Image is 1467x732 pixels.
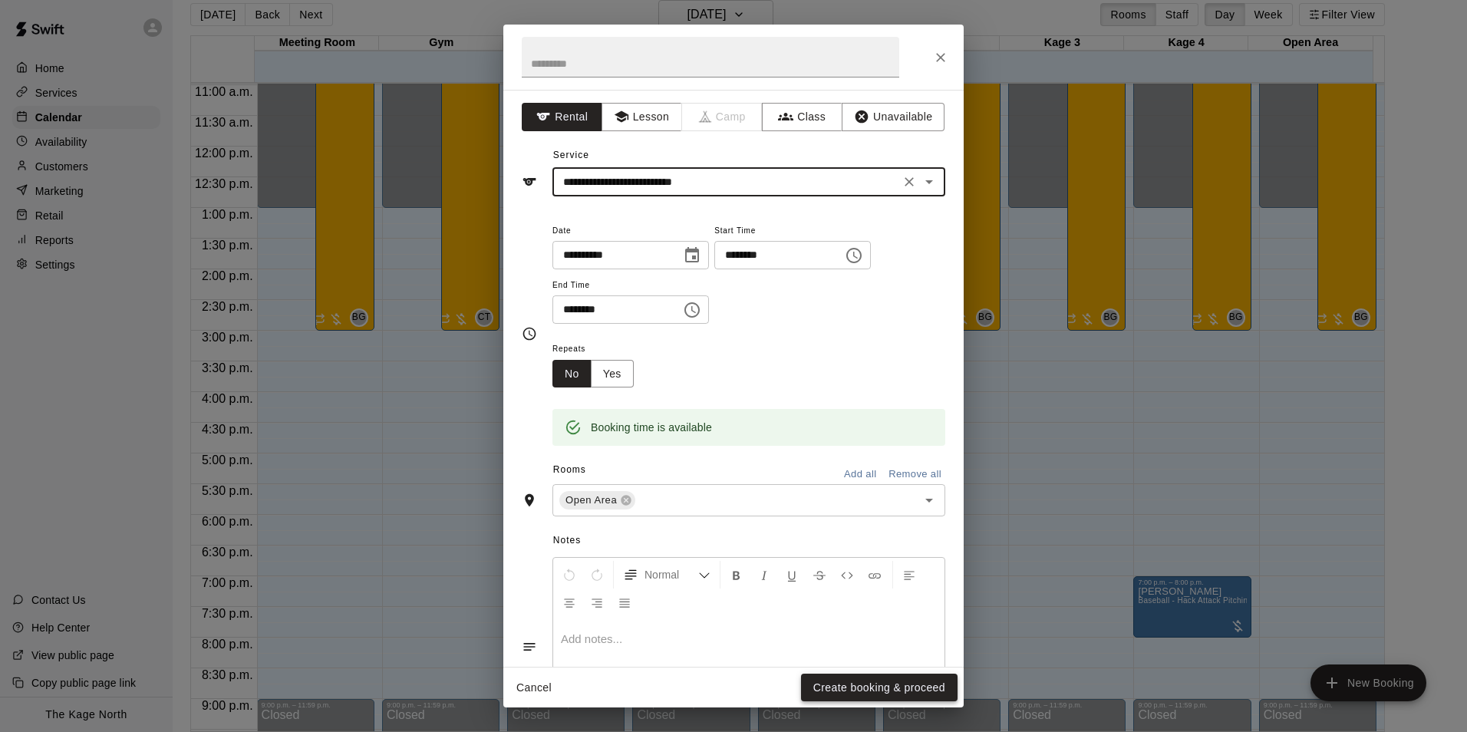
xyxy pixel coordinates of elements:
[556,589,582,616] button: Center Align
[862,561,888,589] button: Insert Link
[591,360,634,388] button: Yes
[677,295,707,325] button: Choose time, selected time is 3:30 PM
[842,103,944,131] button: Unavailable
[522,493,537,508] svg: Rooms
[839,240,869,271] button: Choose time, selected time is 3:00 PM
[522,174,537,190] svg: Service
[682,103,763,131] span: Camps can only be created in the Services page
[553,150,589,160] span: Service
[617,561,717,589] button: Formatting Options
[522,103,602,131] button: Rental
[553,529,945,553] span: Notes
[898,171,920,193] button: Clear
[509,674,559,702] button: Cancel
[556,561,582,589] button: Undo
[714,221,871,242] span: Start Time
[552,221,709,242] span: Date
[552,360,634,388] div: outlined button group
[612,589,638,616] button: Justify Align
[751,561,777,589] button: Format Italics
[644,567,698,582] span: Normal
[834,561,860,589] button: Insert Code
[677,240,707,271] button: Choose date, selected date is Aug 21, 2025
[552,339,646,360] span: Repeats
[927,44,954,71] button: Close
[885,463,945,486] button: Remove all
[602,103,682,131] button: Lesson
[779,561,805,589] button: Format Underline
[896,561,922,589] button: Left Align
[591,414,712,441] div: Booking time is available
[724,561,750,589] button: Format Bold
[553,464,586,475] span: Rooms
[552,360,592,388] button: No
[806,561,832,589] button: Format Strikethrough
[522,639,537,655] svg: Notes
[552,275,709,296] span: End Time
[918,171,940,193] button: Open
[522,326,537,341] svg: Timing
[801,674,958,702] button: Create booking & proceed
[559,491,635,509] div: Open Area
[584,561,610,589] button: Redo
[918,490,940,511] button: Open
[762,103,842,131] button: Class
[836,463,885,486] button: Add all
[584,589,610,616] button: Right Align
[559,493,623,508] span: Open Area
